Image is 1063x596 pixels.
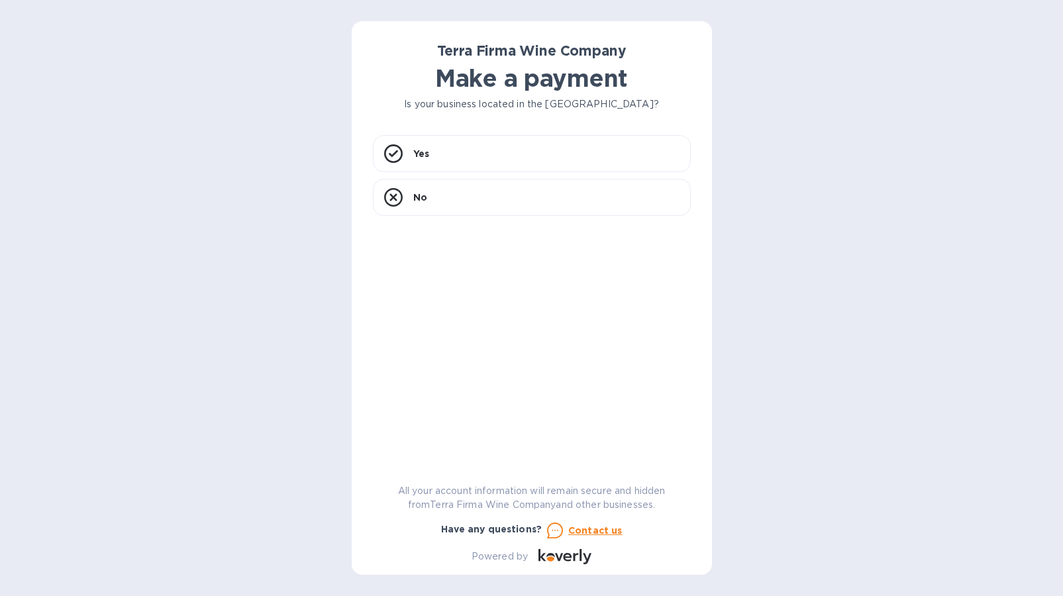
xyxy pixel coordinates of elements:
b: Have any questions? [441,524,542,534]
h1: Make a payment [373,64,691,92]
p: Powered by [472,550,528,564]
p: Yes [413,147,429,160]
b: Terra Firma Wine Company [437,42,627,59]
p: All your account information will remain secure and hidden from Terra Firma Wine Company and othe... [373,484,691,512]
u: Contact us [568,525,623,536]
p: Is your business located in the [GEOGRAPHIC_DATA]? [373,97,691,111]
p: No [413,191,427,204]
